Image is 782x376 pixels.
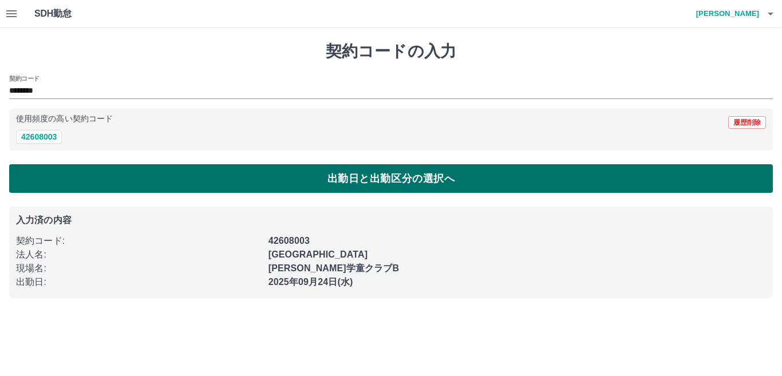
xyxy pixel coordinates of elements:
b: 2025年09月24日(水) [268,277,353,287]
b: [GEOGRAPHIC_DATA] [268,250,368,259]
p: 入力済の内容 [16,216,766,225]
p: 法人名 : [16,248,262,262]
h1: 契約コードの入力 [9,42,773,61]
button: 出勤日と出勤区分の選択へ [9,164,773,193]
p: 契約コード : [16,234,262,248]
p: 出勤日 : [16,275,262,289]
b: [PERSON_NAME]学童クラブB [268,263,400,273]
button: 履歴削除 [728,116,766,129]
b: 42608003 [268,236,310,246]
h2: 契約コード [9,74,40,83]
button: 42608003 [16,130,62,144]
p: 使用頻度の高い契約コード [16,115,113,123]
p: 現場名 : [16,262,262,275]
